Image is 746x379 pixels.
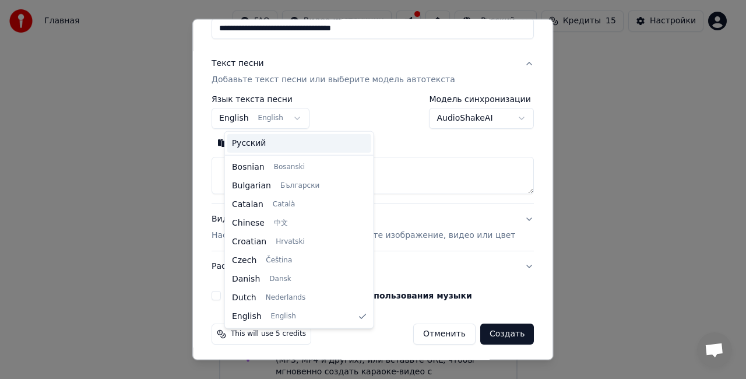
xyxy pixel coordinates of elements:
span: Bulgarian [232,180,271,192]
span: Català [272,200,294,209]
span: Czech [232,254,256,266]
span: Dutch [232,292,256,303]
span: Български [280,181,319,191]
span: Русский [232,138,266,149]
span: Chinese [232,217,265,229]
span: Croatian [232,236,266,248]
span: Dansk [269,274,291,283]
span: Bosnian [232,162,265,173]
span: English [232,310,262,322]
span: Danish [232,273,260,285]
span: Hrvatski [276,237,305,247]
span: 中文 [274,219,288,228]
span: Nederlands [265,293,305,302]
span: Čeština [266,255,292,265]
span: Bosanski [273,163,304,172]
span: English [270,311,295,321]
span: Catalan [232,199,263,210]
